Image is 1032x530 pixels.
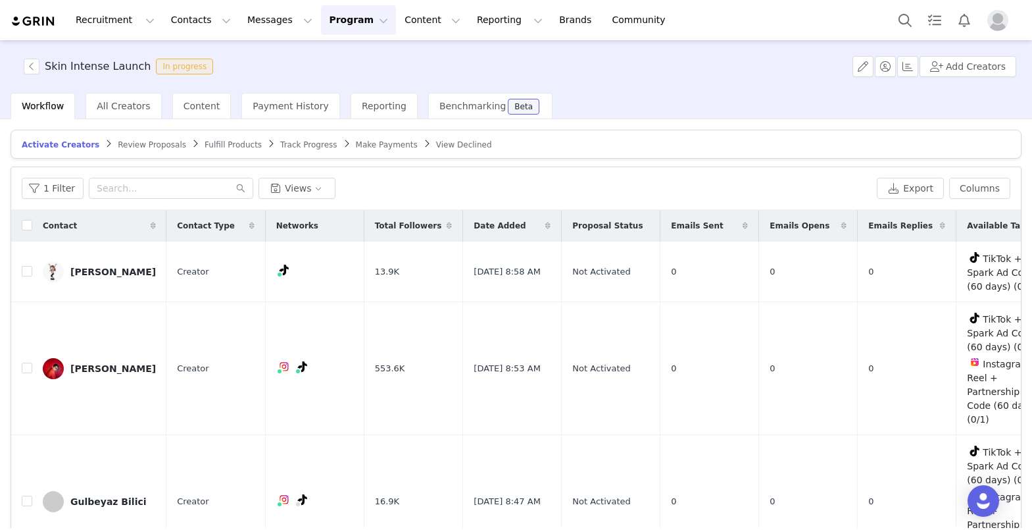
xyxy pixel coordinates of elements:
[22,101,64,111] span: Workflow
[239,5,320,35] button: Messages
[514,103,533,111] div: Beta
[321,5,396,35] button: Program
[439,101,506,111] span: Benchmarking
[11,15,57,28] img: grin logo
[253,101,329,111] span: Payment History
[356,140,418,149] span: Make Payments
[474,265,541,278] span: [DATE] 8:58 AM
[118,140,186,149] span: Review Proposals
[184,101,220,111] span: Content
[177,220,235,232] span: Contact Type
[868,220,933,232] span: Emails Replies
[258,178,335,199] button: Views
[70,363,156,374] div: [PERSON_NAME]
[236,184,245,193] i: icon: search
[572,362,630,375] span: Not Activated
[770,362,775,375] span: 0
[474,495,541,508] span: [DATE] 8:47 AM
[375,220,442,232] span: Total Followers
[868,265,873,278] span: 0
[43,220,77,232] span: Contact
[868,495,873,508] span: 0
[375,362,405,375] span: 553.6K
[45,59,151,74] h3: Skin Intense Launch
[949,178,1010,199] button: Columns
[43,491,156,512] a: Gulbeyaz Bilici
[868,362,873,375] span: 0
[163,5,239,35] button: Contacts
[436,140,492,149] span: View Declined
[205,140,262,149] span: Fulfill Products
[68,5,162,35] button: Recruitment
[22,140,99,149] span: Activate Creators
[177,265,209,278] span: Creator
[70,267,156,277] div: [PERSON_NAME]
[362,101,406,111] span: Reporting
[24,59,218,74] span: [object Object]
[671,362,676,375] span: 0
[671,265,676,278] span: 0
[43,358,156,379] a: [PERSON_NAME]
[950,5,979,35] button: Notifications
[279,494,289,505] img: instagram.svg
[276,220,318,232] span: Networks
[877,178,944,199] button: Export
[671,220,723,232] span: Emails Sent
[469,5,551,35] button: Reporting
[920,5,949,35] a: Tasks
[70,496,147,507] div: Gulbeyaz Bilici
[43,358,64,379] img: 658ef913-a92e-4759-ae77-bb76d121fbed.jpg
[572,495,630,508] span: Not Activated
[891,5,920,35] button: Search
[920,56,1016,77] button: Add Creators
[375,495,399,508] span: 16.9K
[280,140,337,149] span: Track Progress
[89,178,253,199] input: Search...
[397,5,468,35] button: Content
[474,220,526,232] span: Date Added
[97,101,150,111] span: All Creators
[375,265,399,278] span: 13.9K
[987,10,1008,31] img: placeholder-profile.jpg
[572,220,643,232] span: Proposal Status
[156,59,213,74] span: In progress
[474,362,541,375] span: [DATE] 8:53 AM
[770,265,775,278] span: 0
[177,362,209,375] span: Creator
[43,261,64,282] img: 7b6443ed-3f4a-4d68-9c68-28128ecffeba.jpg
[671,495,676,508] span: 0
[43,261,156,282] a: [PERSON_NAME]
[22,178,84,199] button: 1 Filter
[770,220,829,232] span: Emails Opens
[279,361,289,372] img: instagram.svg
[551,5,603,35] a: Brands
[970,357,980,367] img: instagram-reels.svg
[979,10,1021,31] button: Profile
[770,495,775,508] span: 0
[572,265,630,278] span: Not Activated
[604,5,679,35] a: Community
[968,485,999,517] div: Open Intercom Messenger
[177,495,209,508] span: Creator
